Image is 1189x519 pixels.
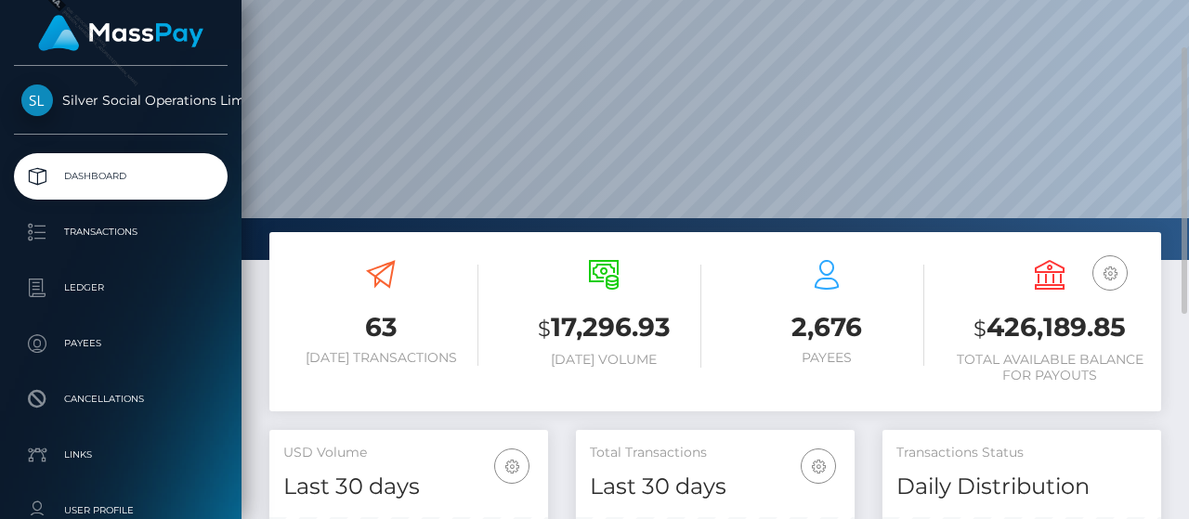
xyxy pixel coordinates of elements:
a: Ledger [14,265,228,311]
h3: 2,676 [729,309,924,345]
a: Payees [14,320,228,367]
h5: Total Transactions [590,444,841,462]
a: Transactions [14,209,228,255]
p: Ledger [21,274,220,302]
h5: USD Volume [283,444,534,462]
small: $ [538,316,551,342]
p: Cancellations [21,385,220,413]
h3: 63 [283,309,478,345]
h3: 426,189.85 [952,309,1147,347]
span: Silver Social Operations Limited [14,92,228,109]
h6: [DATE] Volume [506,352,701,368]
a: Links [14,432,228,478]
h4: Last 30 days [590,471,841,503]
p: Transactions [21,218,220,246]
h6: Payees [729,350,924,366]
p: Dashboard [21,162,220,190]
h5: Transactions Status [896,444,1147,462]
img: MassPay Logo [38,15,203,51]
h4: Daily Distribution [896,471,1147,503]
a: Cancellations [14,376,228,422]
p: Links [21,441,220,469]
p: Payees [21,330,220,357]
small: $ [973,316,986,342]
h3: 17,296.93 [506,309,701,347]
a: Dashboard [14,153,228,200]
h4: Last 30 days [283,471,534,503]
h6: [DATE] Transactions [283,350,478,366]
h6: Total Available Balance for Payouts [952,352,1147,383]
img: Silver Social Operations Limited [21,84,53,116]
